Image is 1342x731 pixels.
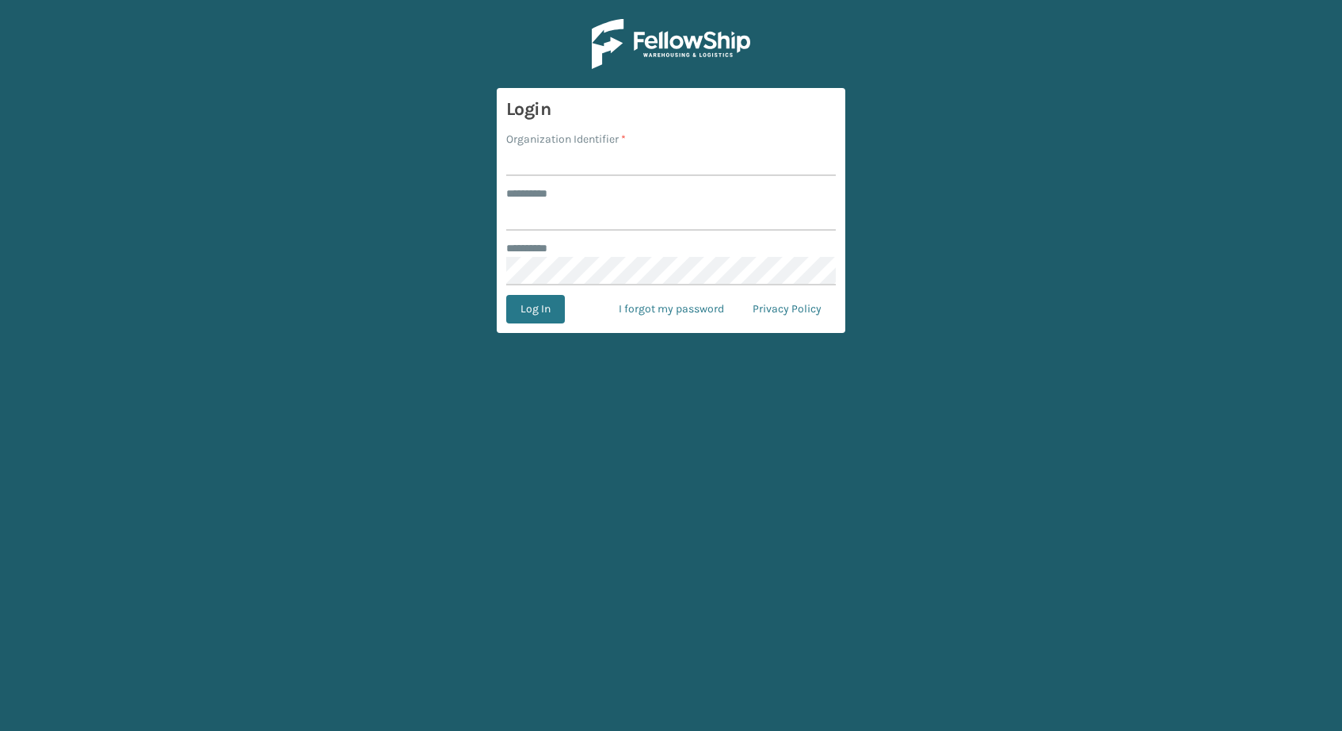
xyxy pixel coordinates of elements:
label: Organization Identifier [506,131,626,147]
img: Logo [592,19,750,69]
a: Privacy Policy [738,295,836,323]
h3: Login [506,98,836,121]
button: Log In [506,295,565,323]
a: I forgot my password [604,295,738,323]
